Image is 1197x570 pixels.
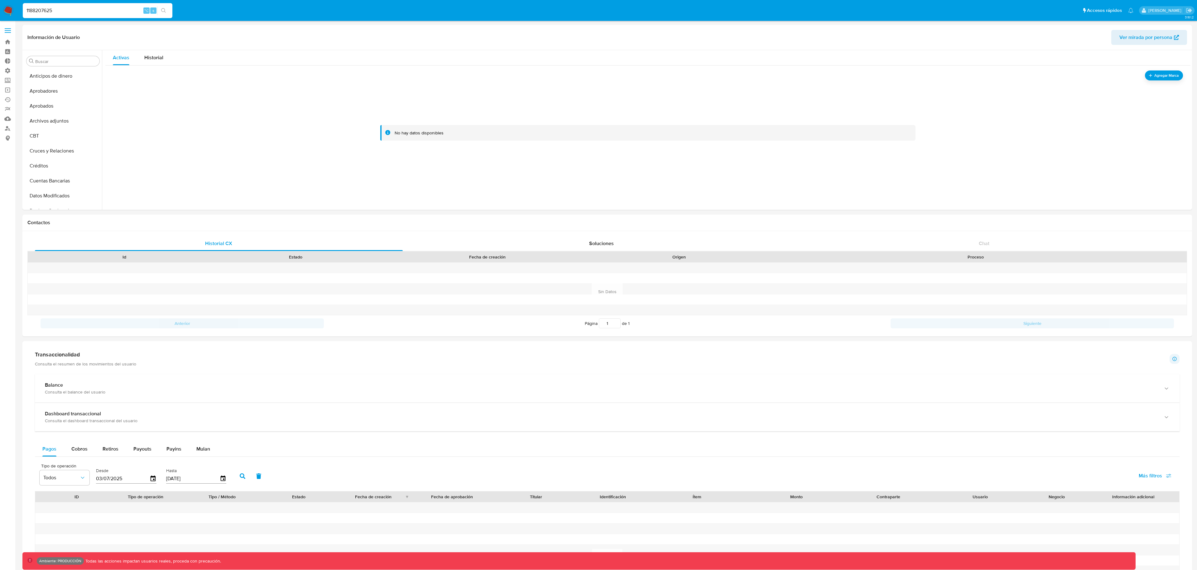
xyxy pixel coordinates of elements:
p: leandrojossue.ramirez@mercadolibre.com.co [1148,7,1184,13]
button: Buscar [29,59,34,64]
span: Ver mirada por persona [1119,30,1172,45]
h1: Contactos [27,220,1187,226]
button: Devices Geolocation [24,203,102,218]
span: Página de [585,318,630,328]
a: Notificaciones [1128,8,1133,13]
span: Soluciones [589,240,614,247]
span: 1 [628,320,630,326]
span: Historial CX [205,240,232,247]
p: Ambiente: PRODUCCIÓN [39,560,81,562]
div: Fecha de creación [386,254,589,260]
span: Chat [979,240,989,247]
button: Créditos [24,158,102,173]
button: Cruces y Relaciones [24,143,102,158]
button: Cuentas Bancarias [24,173,102,188]
input: Buscar usuario o caso... [23,7,172,15]
button: Datos Modificados [24,188,102,203]
button: search-icon [157,6,170,15]
button: CBT [24,128,102,143]
div: Proceso [769,254,1182,260]
div: Id [43,254,206,260]
span: Accesos rápidos [1087,7,1122,14]
p: Todas las acciones impactan usuarios reales, proceda con precaución. [84,558,221,564]
button: Aprobados [24,99,102,114]
button: Aprobadores [24,84,102,99]
input: Buscar [35,59,97,64]
button: Ver mirada por persona [1111,30,1187,45]
div: Origen [598,254,760,260]
button: Siguiente [891,318,1174,328]
a: Salir [1186,7,1192,14]
h1: Información de Usuario [27,34,80,41]
span: ⌥ [144,7,149,13]
button: Archivos adjuntos [24,114,102,128]
button: Anterior [41,318,324,328]
button: Anticipos de dinero [24,69,102,84]
span: s [152,7,154,13]
div: Estado [214,254,377,260]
